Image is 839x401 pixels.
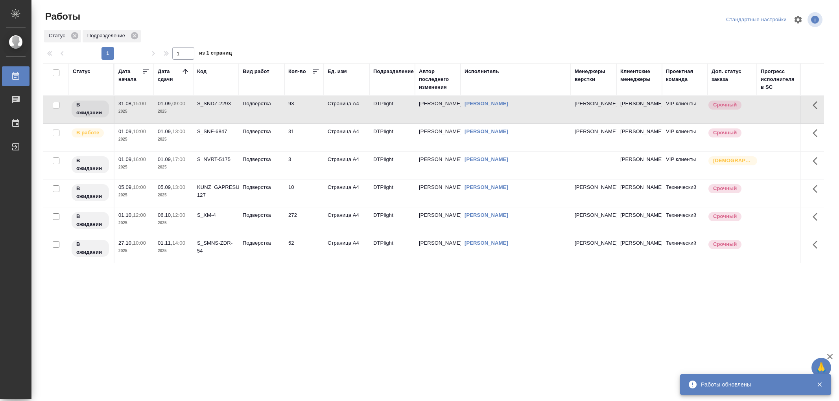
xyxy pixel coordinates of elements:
[713,101,737,109] p: Срочный
[662,96,708,123] td: VIP клиенты
[662,235,708,263] td: Технический
[616,179,662,207] td: [PERSON_NAME]
[197,128,235,135] div: S_SNF-6847
[118,135,150,143] p: 2025
[76,101,104,117] p: В ожидании
[575,68,612,83] div: Менеджеры верстки
[575,239,612,247] p: [PERSON_NAME]
[575,100,612,108] p: [PERSON_NAME]
[71,156,110,174] div: Исполнитель назначен, приступать к работе пока рано
[172,184,185,190] p: 13:00
[369,179,415,207] td: DTPlight
[284,96,324,123] td: 93
[808,235,827,254] button: Здесь прячутся важные кнопки
[133,184,146,190] p: 10:00
[158,247,189,255] p: 2025
[465,240,508,246] a: [PERSON_NAME]
[243,100,280,108] p: Подверстка
[118,108,150,115] p: 2025
[197,183,235,199] div: KUNZ_GAPRESURS-127
[415,235,461,263] td: [PERSON_NAME]
[118,247,150,255] p: 2025
[324,179,369,207] td: Страница А4
[616,235,662,263] td: [PERSON_NAME]
[288,68,306,75] div: Кол-во
[76,157,104,172] p: В ожидании
[71,100,110,118] div: Исполнитель назначен, приступать к работе пока рано
[789,10,808,29] span: Настроить таблицу
[158,184,172,190] p: 05.09,
[158,128,172,134] p: 01.09,
[324,235,369,263] td: Страница А4
[808,179,827,198] button: Здесь прячутся важные кнопки
[616,96,662,123] td: [PERSON_NAME]
[811,358,831,377] button: 🙏
[662,124,708,151] td: VIP клиенты
[133,128,146,134] p: 10:00
[118,184,133,190] p: 05.09,
[616,124,662,151] td: [PERSON_NAME]
[811,381,828,388] button: Закрыть
[243,211,280,219] p: Подверстка
[465,128,508,134] a: [PERSON_NAME]
[158,240,172,246] p: 01.11,
[713,185,737,192] p: Срочный
[118,240,133,246] p: 27.10,
[324,96,369,123] td: Страница А4
[808,124,827,143] button: Здесь прячутся важные кнопки
[713,240,737,248] p: Срочный
[575,128,612,135] p: [PERSON_NAME]
[465,101,508,106] a: [PERSON_NAME]
[118,219,150,227] p: 2025
[415,96,461,123] td: [PERSON_NAME]
[808,12,824,27] span: Посмотреть информацию
[243,156,280,163] p: Подверстка
[369,124,415,151] td: DTPlight
[87,32,128,40] p: Подразделение
[158,191,189,199] p: 2025
[575,211,612,219] p: [PERSON_NAME]
[575,183,612,191] p: [PERSON_NAME]
[808,152,827,170] button: Здесь прячутся важные кнопки
[662,207,708,235] td: Технический
[243,183,280,191] p: Подверстка
[76,129,99,137] p: В работе
[324,207,369,235] td: Страница А4
[71,211,110,230] div: Исполнитель назначен, приступать к работе пока рано
[415,207,461,235] td: [PERSON_NAME]
[76,240,104,256] p: В ожидании
[620,68,658,83] div: Клиентские менеджеры
[118,128,133,134] p: 01.09,
[118,191,150,199] p: 2025
[133,156,146,162] p: 16:00
[713,212,737,220] p: Срочный
[133,101,146,106] p: 15:00
[71,183,110,202] div: Исполнитель назначен, приступать к работе пока рано
[73,68,90,75] div: Статус
[465,212,508,218] a: [PERSON_NAME]
[419,68,457,91] div: Автор последнего изменения
[243,239,280,247] p: Подверстка
[71,128,110,138] div: Исполнитель выполняет работу
[465,184,508,190] a: [PERSON_NAME]
[284,179,324,207] td: 10
[616,207,662,235] td: [PERSON_NAME]
[133,212,146,218] p: 12:00
[118,101,133,106] p: 31.08,
[158,219,189,227] p: 2025
[284,207,324,235] td: 272
[713,129,737,137] p: Срочный
[328,68,347,75] div: Ед. изм
[83,30,141,42] div: Подразделение
[197,239,235,255] div: S_SMNS-ZDR-54
[172,101,185,106] p: 09:00
[369,235,415,263] td: DTPlight
[118,68,142,83] div: Дата начала
[662,152,708,179] td: VIP клиенты
[197,211,235,219] div: S_XM-4
[761,68,796,91] div: Прогресс исполнителя в SC
[172,128,185,134] p: 13:00
[465,156,508,162] a: [PERSON_NAME]
[324,152,369,179] td: Страница А4
[616,152,662,179] td: [PERSON_NAME]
